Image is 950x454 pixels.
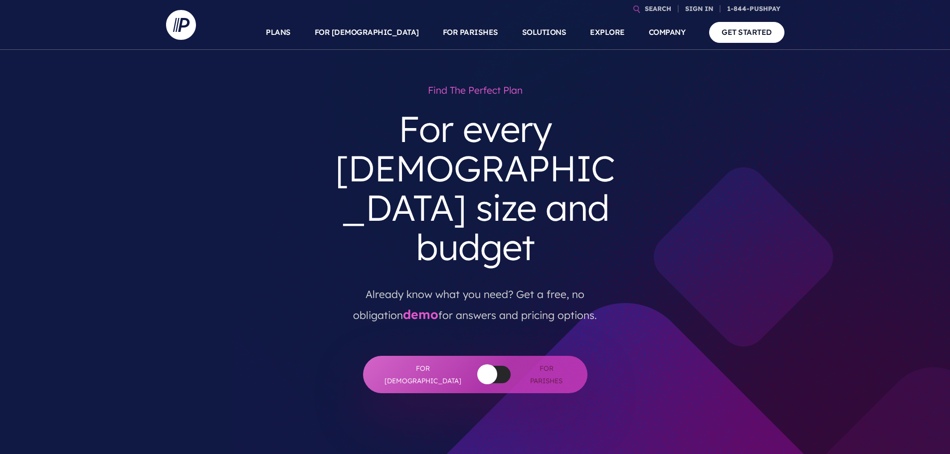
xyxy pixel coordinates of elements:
[522,15,567,50] a: SOLUTIONS
[325,80,626,101] h1: Find the perfect plan
[590,15,625,50] a: EXPLORE
[332,275,618,326] p: Already know what you need? Get a free, no obligation for answers and pricing options.
[325,101,626,275] h3: For every [DEMOGRAPHIC_DATA] size and budget
[649,15,686,50] a: COMPANY
[266,15,291,50] a: PLANS
[526,362,568,387] span: For Parishes
[383,362,463,387] span: For [DEMOGRAPHIC_DATA]
[443,15,498,50] a: FOR PARISHES
[315,15,419,50] a: FOR [DEMOGRAPHIC_DATA]
[403,306,438,322] a: demo
[709,22,784,42] a: GET STARTED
